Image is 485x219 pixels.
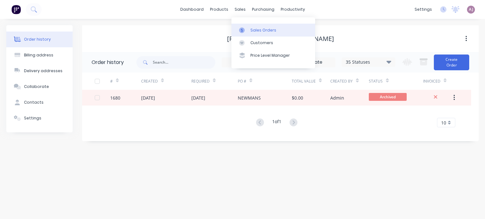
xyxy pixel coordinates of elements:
[330,72,369,90] div: Created By
[141,72,191,90] div: Created
[6,47,73,63] button: Billing address
[231,49,315,62] a: Price Level Manager
[11,5,21,14] img: Factory
[231,37,315,49] a: Customers
[191,95,205,101] div: [DATE]
[434,55,469,70] button: Create Order
[342,59,395,66] div: 35 Statuses
[153,56,215,69] input: Search...
[411,5,435,14] div: settings
[227,35,334,43] div: [PERSON_NAME] & [PERSON_NAME]
[423,72,454,90] div: Invoiced
[191,78,210,84] div: Required
[272,118,281,127] div: 1 of 1
[207,5,231,14] div: products
[191,72,238,90] div: Required
[141,78,158,84] div: Created
[441,119,446,126] span: 10
[110,78,113,84] div: #
[6,63,73,79] button: Delivery addresses
[369,78,383,84] div: Status
[250,53,290,58] div: Price Level Manager
[177,5,207,14] a: dashboard
[278,5,308,14] div: productivity
[249,5,278,14] div: purchasing
[6,95,73,110] button: Contacts
[24,37,51,42] div: Order history
[369,72,423,90] div: Status
[238,78,246,84] div: PO #
[6,110,73,126] button: Settings
[110,72,141,90] div: #
[292,78,316,84] div: Total Value
[231,5,249,14] div: sales
[24,115,41,121] div: Settings
[222,58,275,67] input: Order Date
[92,59,124,66] div: Order history
[6,32,73,47] button: Order history
[292,95,303,101] div: $0.00
[238,95,261,101] div: NEWMANS
[6,79,73,95] button: Collaborate
[250,40,273,46] div: Customers
[423,78,440,84] div: Invoiced
[141,95,155,101] div: [DATE]
[231,24,315,36] a: Sales Orders
[110,95,120,101] div: 1680
[369,93,407,101] span: Archived
[250,27,276,33] div: Sales Orders
[24,84,49,89] div: Collaborate
[330,78,353,84] div: Created By
[24,52,53,58] div: Billing address
[330,95,344,101] div: Admin
[24,100,44,105] div: Contacts
[238,72,292,90] div: PO #
[469,7,473,12] span: AJ
[24,68,63,74] div: Delivery addresses
[292,72,330,90] div: Total Value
